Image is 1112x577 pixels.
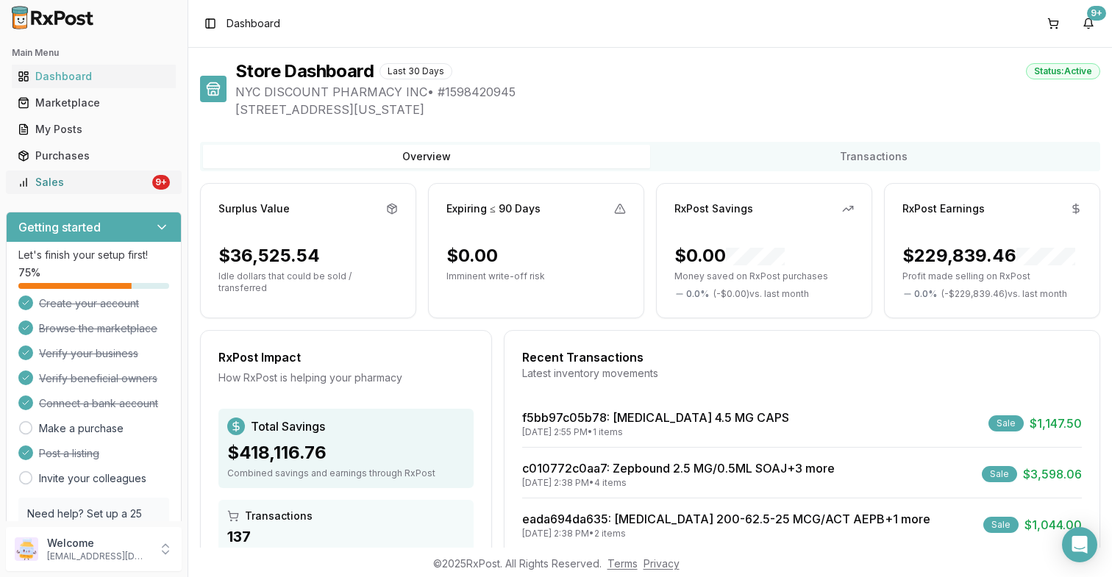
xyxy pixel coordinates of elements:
div: $0.00 [674,244,785,268]
div: My Posts [18,122,170,137]
a: c010772c0aa7: Zepbound 2.5 MG/0.5ML SOAJ+3 more [522,461,835,476]
button: My Posts [6,118,182,141]
div: RxPost Impact [218,348,474,366]
div: RxPost Savings [674,201,753,216]
button: Overview [203,145,650,168]
button: Transactions [650,145,1097,168]
div: $229,839.46 [902,244,1075,268]
a: f5bb97c05b78: [MEDICAL_DATA] 4.5 MG CAPS [522,410,789,425]
button: Sales9+ [6,171,182,194]
div: 9+ [152,175,170,190]
img: User avatar [15,537,38,561]
span: NYC DISCOUNT PHARMACY INC • # 1598420945 [235,83,1100,101]
div: Purchases [18,148,170,163]
span: Verify your business [39,346,138,361]
div: Surplus Value [218,201,290,216]
p: Let's finish your setup first! [18,248,169,262]
div: $0.00 [446,244,498,268]
span: Create your account [39,296,139,311]
div: $36,525.54 [218,244,320,268]
div: Recent Transactions [522,348,1082,366]
p: Need help? Set up a 25 minute call with our team to set up. [27,506,160,551]
a: eada694da635: [MEDICAL_DATA] 200-62.5-25 MCG/ACT AEPB+1 more [522,512,930,526]
span: ( - $0.00 ) vs. last month [713,288,809,300]
span: 0.0 % [686,288,709,300]
div: [DATE] 2:38 PM • 2 items [522,528,930,540]
img: RxPost Logo [6,6,100,29]
button: Marketplace [6,91,182,115]
span: Browse the marketplace [39,321,157,336]
p: Money saved on RxPost purchases [674,270,854,282]
div: Expiring ≤ 90 Days [446,201,541,216]
a: My Posts [12,116,176,143]
div: Marketplace [18,96,170,110]
span: Dashboard [227,16,280,31]
span: Verify beneficial owners [39,371,157,386]
a: Privacy [644,557,680,570]
p: Welcome [47,536,149,551]
a: Dashboard [12,63,176,90]
div: 137 [227,526,465,547]
div: Status: Active [1026,63,1100,79]
div: Sale [988,415,1024,431]
span: Post a listing [39,446,99,461]
div: Dashboard [18,69,170,84]
span: Transactions [245,509,313,523]
span: 75 % [18,265,40,280]
div: $418,116.76 [227,441,465,465]
p: Imminent write-off risk [446,270,626,282]
a: Make a purchase [39,421,124,436]
span: $1,147.50 [1030,415,1082,432]
h2: Main Menu [12,47,176,59]
div: Last 30 Days [379,63,452,79]
span: ( - $229,839.46 ) vs. last month [941,288,1067,300]
div: Sale [982,466,1017,482]
span: Connect a bank account [39,396,158,411]
a: Sales9+ [12,169,176,196]
div: 9+ [1087,6,1106,21]
span: $1,044.00 [1024,516,1082,534]
span: [STREET_ADDRESS][US_STATE] [235,101,1100,118]
div: [DATE] 2:38 PM • 4 items [522,477,835,489]
div: [DATE] 2:55 PM • 1 items [522,426,789,438]
div: RxPost Earnings [902,201,985,216]
div: How RxPost is helping your pharmacy [218,370,474,385]
span: $3,598.06 [1023,465,1082,483]
span: 0.0 % [914,288,937,300]
button: Dashboard [6,65,182,88]
button: Purchases [6,144,182,168]
div: Latest inventory movements [522,366,1082,381]
div: Sales [18,175,149,190]
p: Profit made selling on RxPost [902,270,1082,282]
h1: Store Dashboard [235,60,374,83]
nav: breadcrumb [227,16,280,31]
a: Purchases [12,143,176,169]
div: Open Intercom Messenger [1062,527,1097,562]
p: Idle dollars that could be sold / transferred [218,270,398,294]
div: Sale [983,517,1019,533]
a: Marketplace [12,90,176,116]
a: Invite your colleagues [39,471,146,486]
div: Combined savings and earnings through RxPost [227,467,465,479]
button: 9+ [1077,12,1100,35]
a: Terms [607,557,638,570]
p: [EMAIL_ADDRESS][DOMAIN_NAME] [47,551,149,562]
span: Total Savings [251,417,325,435]
h3: Getting started [18,218,101,236]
